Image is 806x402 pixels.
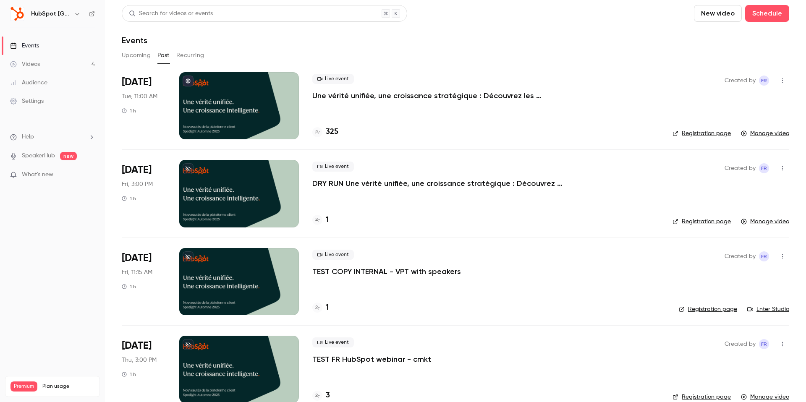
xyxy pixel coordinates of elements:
span: fR [761,251,767,261]
span: fR [761,339,767,349]
a: Registration page [673,217,731,226]
h4: 1 [326,302,329,313]
h6: HubSpot [GEOGRAPHIC_DATA] [31,10,71,18]
button: Past [157,49,170,62]
a: Manage video [741,393,789,401]
span: Created by [725,76,756,86]
h4: 1 [326,214,329,226]
span: Tue, 11:00 AM [122,92,157,101]
span: Premium [10,381,37,392]
a: TEST FR HubSpot webinar - cmkt [312,354,431,364]
button: Schedule [745,5,789,22]
span: Live event [312,74,354,84]
span: fR [761,76,767,86]
a: 325 [312,126,338,138]
a: Manage video [741,217,789,226]
a: DRY RUN Une vérité unifiée, une croissance stratégique : Découvrez les nouveautés du Spotlight - ... [312,178,564,188]
span: Help [22,133,34,141]
img: HubSpot France [10,7,24,21]
li: help-dropdown-opener [10,133,95,141]
span: Live event [312,162,354,172]
span: Thu, 3:00 PM [122,356,157,364]
div: 1 h [122,371,136,378]
span: Created by [725,339,756,349]
button: New video [694,5,742,22]
div: 1 h [122,107,136,114]
a: 3 [312,390,330,401]
div: 1 h [122,283,136,290]
a: Manage video [741,129,789,138]
a: TEST COPY INTERNAL - VPT with speakers [312,266,461,277]
span: fabien Rabusseau [759,339,769,349]
span: Created by [725,251,756,261]
span: new [60,152,77,160]
div: Oct 7 Tue, 11:00 AM (Europe/Paris) [122,72,166,139]
a: Registration page [673,393,731,401]
h4: 3 [326,390,330,401]
span: fabien Rabusseau [759,251,769,261]
span: Live event [312,337,354,347]
div: Oct 3 Fri, 3:00 PM (Europe/Paris) [122,160,166,227]
a: SpeakerHub [22,151,55,160]
span: Live event [312,250,354,260]
span: Created by [725,163,756,173]
span: fabien Rabusseau [759,76,769,86]
iframe: Noticeable Trigger [85,171,95,179]
span: Fri, 11:15 AM [122,268,152,277]
div: 1 h [122,195,136,202]
span: [DATE] [122,339,152,352]
a: 1 [312,214,329,226]
span: [DATE] [122,251,152,265]
div: Oct 3 Fri, 11:15 AM (Europe/Paris) [122,248,166,315]
div: Events [10,42,39,50]
span: [DATE] [122,76,152,89]
a: Registration page [673,129,731,138]
span: [DATE] [122,163,152,177]
span: What's new [22,170,53,179]
a: Registration page [679,305,737,313]
div: Settings [10,97,44,105]
h1: Events [122,35,147,45]
button: Recurring [176,49,204,62]
span: fR [761,163,767,173]
button: Upcoming [122,49,151,62]
div: Search for videos or events [129,9,213,18]
div: Audience [10,78,47,87]
a: Une vérité unifiée, une croissance stratégique : Découvrez les nouveautés du Spotlight - Automne ... [312,91,564,101]
h4: 325 [326,126,338,138]
span: fabien Rabusseau [759,163,769,173]
a: 1 [312,302,329,313]
a: Enter Studio [747,305,789,313]
span: Plan usage [42,383,94,390]
div: Videos [10,60,40,68]
span: Fri, 3:00 PM [122,180,153,188]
